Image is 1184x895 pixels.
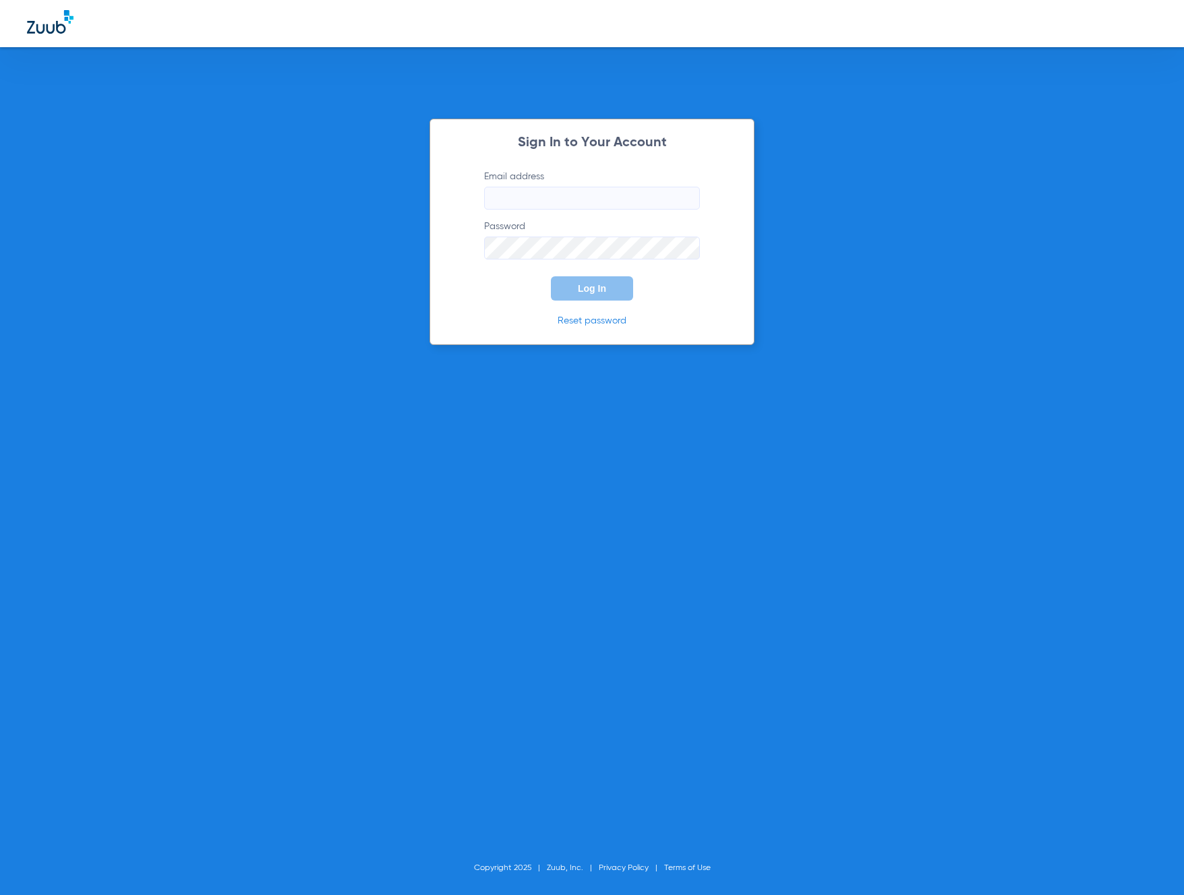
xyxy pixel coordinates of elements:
input: Email address [484,187,700,210]
label: Email address [484,170,700,210]
button: Log In [551,276,633,301]
span: Log In [578,283,606,294]
a: Reset password [558,316,626,326]
a: Terms of Use [664,864,711,872]
a: Privacy Policy [599,864,649,872]
li: Zuub, Inc. [547,861,599,875]
h2: Sign In to Your Account [464,136,720,150]
label: Password [484,220,700,259]
li: Copyright 2025 [474,861,547,875]
input: Password [484,237,700,259]
img: Zuub Logo [27,10,73,34]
